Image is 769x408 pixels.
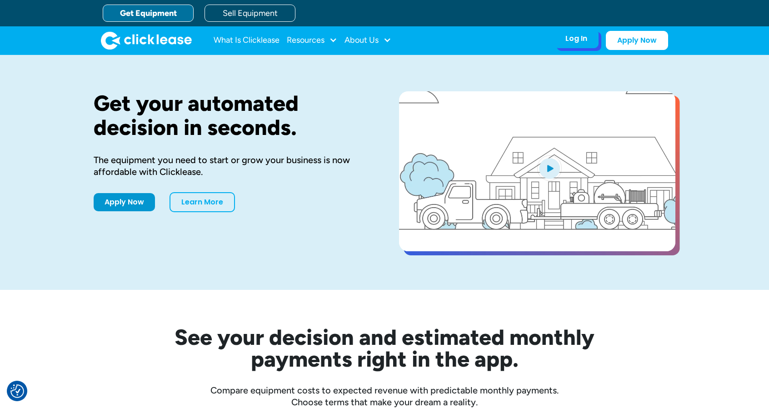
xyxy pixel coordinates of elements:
[345,31,391,50] div: About Us
[94,154,370,178] div: The equipment you need to start or grow your business is now affordable with Clicklease.
[103,5,194,22] a: Get Equipment
[170,192,235,212] a: Learn More
[565,34,587,43] div: Log In
[94,384,675,408] div: Compare equipment costs to expected revenue with predictable monthly payments. Choose terms that ...
[537,155,562,181] img: Blue play button logo on a light blue circular background
[130,326,639,370] h2: See your decision and estimated monthly payments right in the app.
[101,31,192,50] a: home
[94,91,370,139] h1: Get your automated decision in seconds.
[606,31,668,50] a: Apply Now
[101,31,192,50] img: Clicklease logo
[10,384,24,398] button: Consent Preferences
[214,31,280,50] a: What Is Clicklease
[94,193,155,211] a: Apply Now
[399,91,675,251] a: open lightbox
[205,5,295,22] a: Sell Equipment
[10,384,24,398] img: Revisit consent button
[287,31,337,50] div: Resources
